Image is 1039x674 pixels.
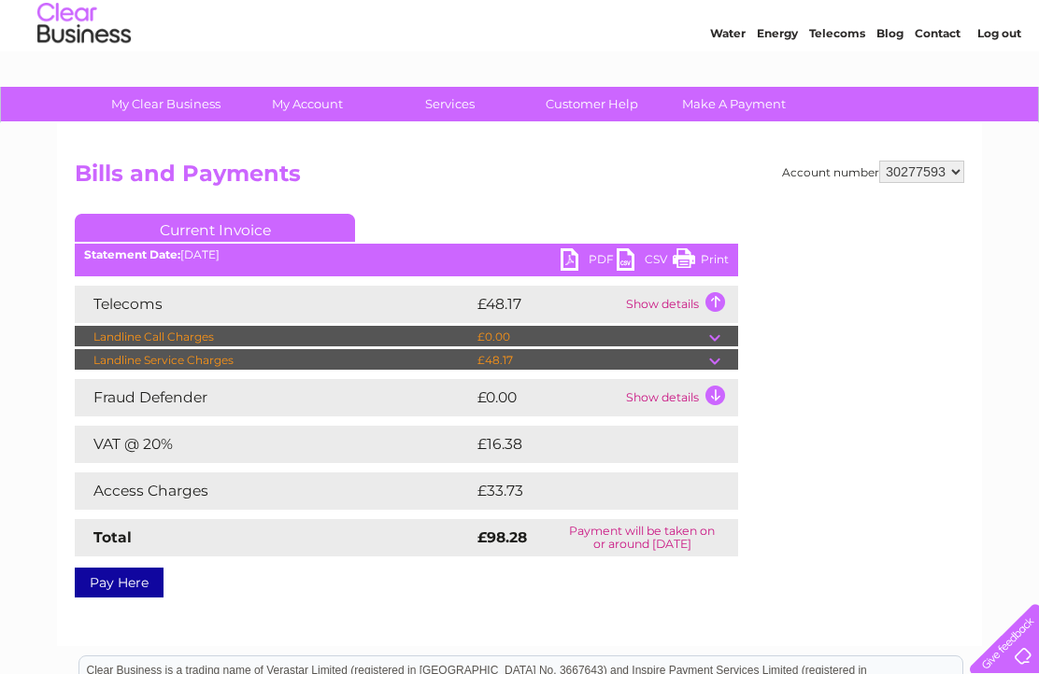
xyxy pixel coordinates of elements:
[657,87,811,121] a: Make A Payment
[621,379,738,416] td: Show details
[373,87,527,121] a: Services
[231,87,385,121] a: My Account
[75,349,473,372] td: Landline Service Charges
[561,248,617,275] a: PDF
[710,79,746,93] a: Water
[687,9,816,33] a: 0333 014 3131
[36,49,132,105] img: logo.png
[473,426,699,463] td: £16.38
[75,326,473,348] td: Landline Call Charges
[473,286,621,323] td: £48.17
[617,248,673,275] a: CSV
[79,10,962,91] div: Clear Business is a trading name of Verastar Limited (registered in [GEOGRAPHIC_DATA] No. 3667643...
[515,87,669,121] a: Customer Help
[915,79,961,93] a: Contact
[757,79,798,93] a: Energy
[75,286,473,323] td: Telecoms
[673,248,729,275] a: Print
[93,528,132,546] strong: Total
[977,79,1021,93] a: Log out
[473,349,709,372] td: £48.17
[75,161,964,196] h2: Bills and Payments
[473,379,621,416] td: £0.00
[89,87,243,121] a: My Clear Business
[809,79,865,93] a: Telecoms
[546,519,738,556] td: Payment will be taken on or around [DATE]
[782,161,964,183] div: Account number
[75,472,473,510] td: Access Charges
[75,214,355,242] a: Current Invoice
[477,528,527,546] strong: £98.28
[876,79,904,93] a: Blog
[75,248,738,261] div: [DATE]
[621,286,738,323] td: Show details
[84,247,180,261] b: Statement Date:
[473,472,700,510] td: £33.73
[473,326,709,348] td: £0.00
[75,426,473,463] td: VAT @ 20%
[75,379,473,416] td: Fraud Defender
[75,568,164,597] a: Pay Here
